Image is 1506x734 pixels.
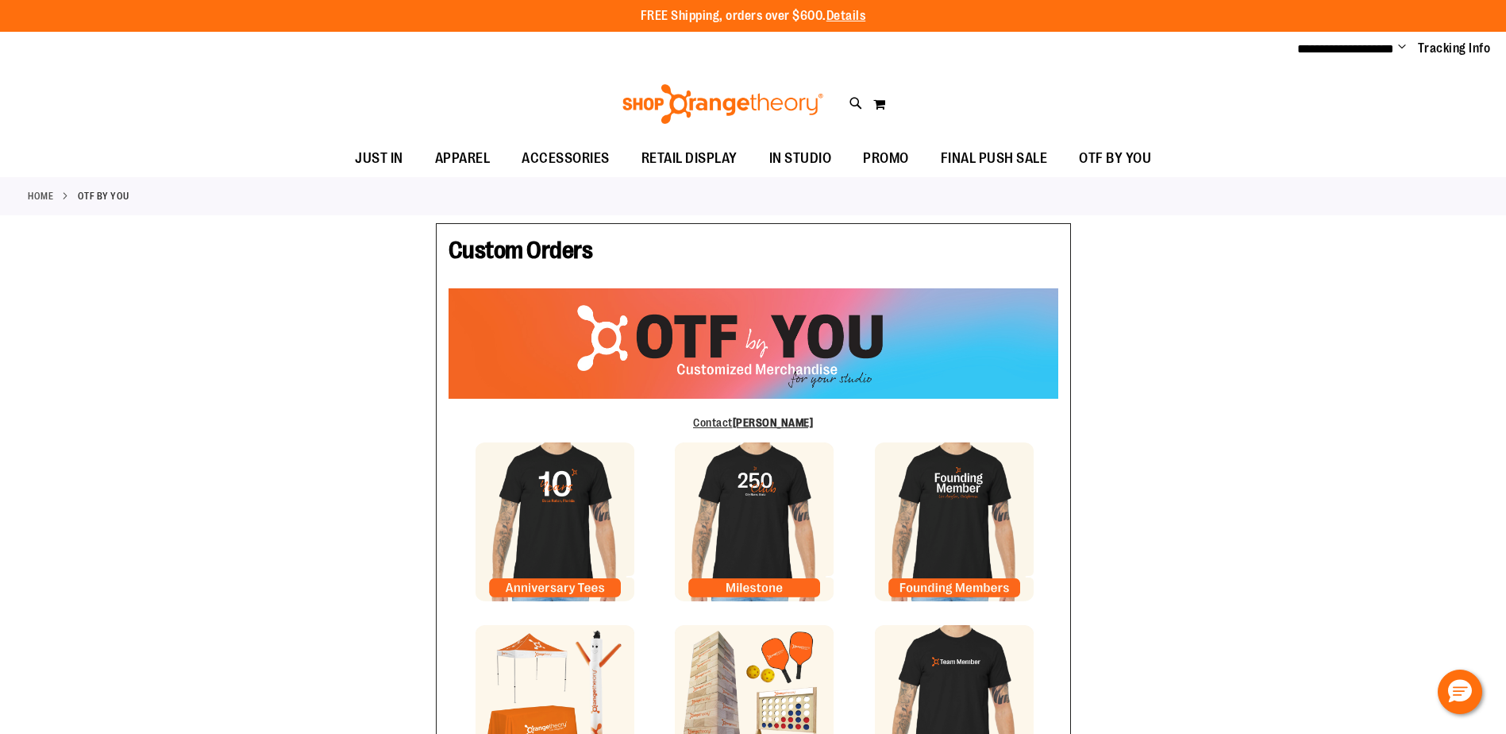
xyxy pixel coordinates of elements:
button: Hello, have a question? Let’s chat. [1438,670,1482,714]
a: Tracking Info [1418,40,1491,57]
a: APPAREL [419,141,506,177]
span: RETAIL DISPLAY [641,141,738,176]
span: JUST IN [355,141,403,176]
span: APPAREL [435,141,491,176]
button: Account menu [1398,41,1406,56]
a: Home [28,189,53,203]
strong: OTF By You [78,189,129,203]
p: FREE Shipping, orders over $600. [641,7,866,25]
img: Shop Orangetheory [620,84,826,124]
a: Contact[PERSON_NAME] [693,416,813,429]
img: Founding Member Tile [875,442,1034,601]
img: Milestone Tile [675,442,834,601]
span: PROMO [863,141,909,176]
a: ACCESSORIES [506,141,626,177]
a: IN STUDIO [753,141,848,177]
a: PROMO [847,141,925,177]
span: IN STUDIO [769,141,832,176]
a: JUST IN [339,141,419,177]
b: [PERSON_NAME] [733,416,814,429]
img: OTF Custom Orders [449,288,1058,398]
span: FINAL PUSH SALE [941,141,1048,176]
a: RETAIL DISPLAY [626,141,753,177]
h1: Custom Orders [449,236,1058,272]
a: Details [826,9,866,23]
img: Anniversary Tile [476,442,634,601]
span: ACCESSORIES [522,141,610,176]
a: OTF BY YOU [1063,141,1167,176]
span: OTF BY YOU [1079,141,1151,176]
a: FINAL PUSH SALE [925,141,1064,177]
